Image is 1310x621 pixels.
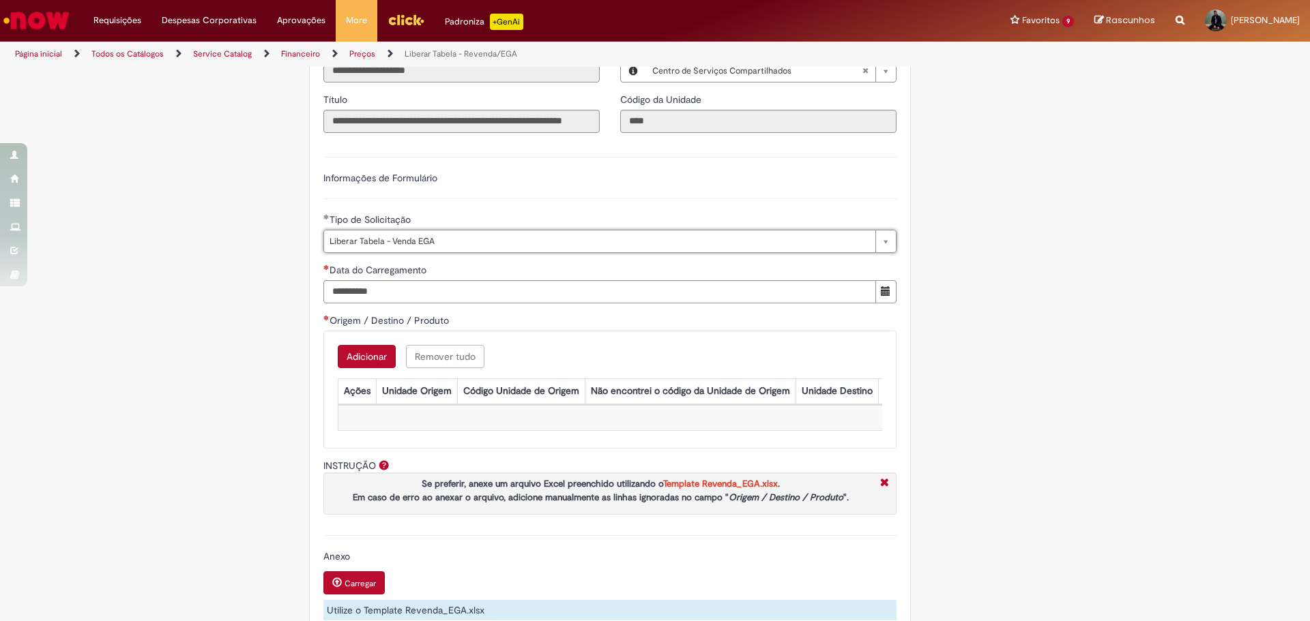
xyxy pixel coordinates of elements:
[663,478,778,489] span: Template Revenda_EGA.xlsx
[323,571,385,594] button: Carregar anexo de Anexo
[855,60,875,82] abbr: Limpar campo Local
[330,314,452,327] span: Origem / Destino / Produto
[323,600,897,620] div: Utilize o Template Revenda_EGA.xlsx
[796,378,878,404] th: Unidade Destino
[323,110,600,133] input: Título
[457,378,585,404] th: Código Unidade de Origem
[323,280,876,303] input: Data do Carregamento
[729,491,843,503] em: Origem / Destino / Produto
[376,378,457,404] th: Unidade Origem
[376,459,392,470] span: Ajuda para INSTRUÇÃO
[1231,14,1300,26] span: [PERSON_NAME]
[585,378,796,404] th: Não encontrei o código da Unidade de Origem
[10,42,863,67] ul: Trilhas de página
[445,14,523,30] div: Padroniza
[1094,14,1155,27] a: Rascunhos
[323,214,330,219] span: Obrigatório Preenchido
[15,48,62,59] a: Página inicial
[281,48,320,59] a: Financeiro
[621,60,645,82] button: Local, Visualizar este registro Centro de Serviços Compartilhados
[345,578,376,589] small: Carregar
[323,59,600,82] input: Email
[1062,16,1074,27] span: 9
[877,476,892,491] i: Fechar More information Por question_instrucao
[620,110,897,133] input: Código da Unidade
[323,550,353,562] span: Anexo
[330,264,429,276] span: Data do Carregamento
[620,93,704,106] label: Somente leitura - Código da Unidade
[1022,14,1060,27] span: Favoritos
[338,345,396,368] button: Add a row for Origem / Destino / Produto
[330,213,413,226] span: Tipo de Solicitação
[162,14,257,27] span: Despesas Corporativas
[878,378,1007,404] th: Código Unidade de Destino
[349,48,375,59] a: Preços
[422,478,780,489] span: Se preferir, anexe um arquivo Excel preenchido utilizando o .
[193,48,252,59] a: Service Catalog
[1106,14,1155,27] span: Rascunhos
[93,14,141,27] span: Requisições
[875,280,897,303] button: Mostrar calendário para Data do Carregamento
[323,93,350,106] label: Somente leitura - Título
[645,60,896,82] a: Centro de Serviços CompartilhadosLimpar campo Local
[330,230,869,252] span: Liberar Tabela - Venda EGA
[338,378,376,404] th: Ações
[277,14,325,27] span: Aprovações
[91,48,164,59] a: Todos os Catálogos
[323,264,330,270] span: Necessários
[1,7,72,34] img: ServiceNow
[323,172,437,184] label: Informações de Formulário
[388,10,424,30] img: click_logo_yellow_360x200.png
[323,459,376,472] label: INSTRUÇÃO
[346,14,367,27] span: More
[652,60,862,82] span: Centro de Serviços Compartilhados
[323,315,330,320] span: Necessários
[405,48,517,59] a: Liberar Tabela - Revenda/EGA
[353,491,849,503] span: Em caso de erro ao anexar o arquivo, adicione manualmente as linhas ignoradas no campo " ".
[490,14,523,30] p: +GenAi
